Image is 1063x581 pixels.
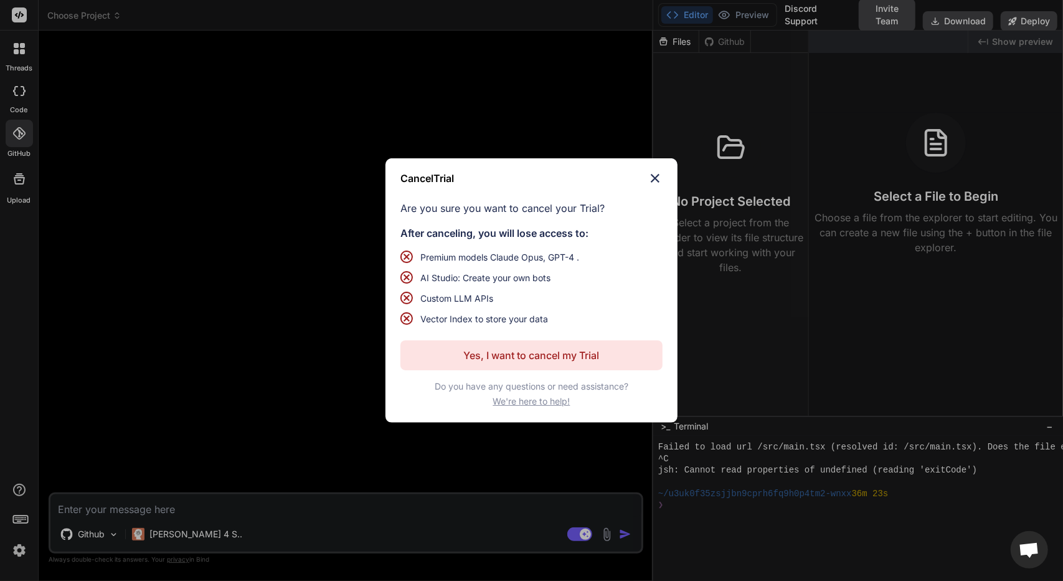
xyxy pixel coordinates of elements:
span: AI Studio: Create your own bots [420,271,550,284]
img: checklist [400,292,413,304]
button: Yes, I want to cancel my Trial [400,340,663,370]
h3: Cancel Trial [400,171,454,186]
p: Are you sure you want to cancel your Trial? [400,201,663,216]
span: Vector Index to store your data [420,312,548,325]
span: Custom LLM APIs [420,292,493,305]
img: close [648,171,663,186]
p: Do you have any questions or need assistance? [400,380,663,408]
img: checklist [400,271,413,284]
img: checklist [400,312,413,325]
p: Yes, I want to cancel my Trial [464,348,600,363]
div: Open chat [1011,531,1048,569]
p: After canceling, you will lose access to: [400,226,663,241]
span: We're here to help! [493,395,570,408]
img: checklist [400,251,413,263]
span: Premium models Claude Opus, GPT-4 . [420,251,579,264]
